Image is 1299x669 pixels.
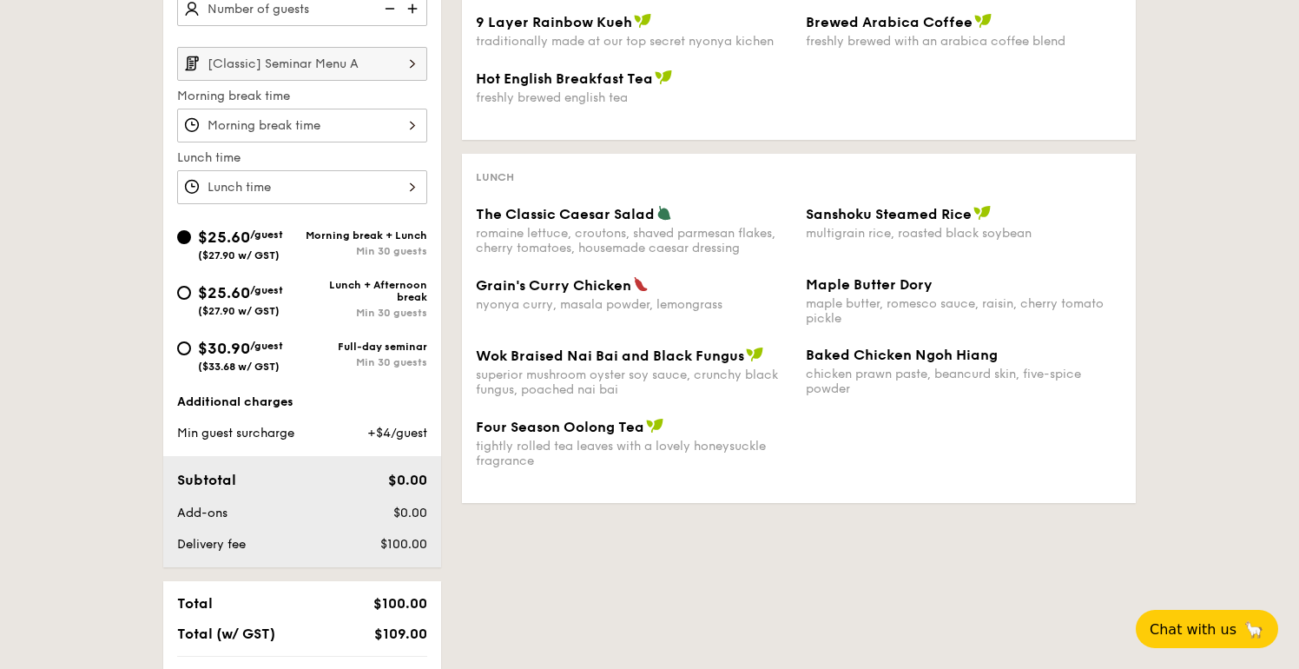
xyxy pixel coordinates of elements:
label: Morning break time [177,88,427,105]
span: $30.90 [198,339,250,358]
span: Wok Braised Nai Bai and Black Fungus [476,348,744,364]
div: multigrain rice, roasted black soybean [806,226,1122,241]
div: Additional charges [177,394,427,411]
span: ($27.90 w/ GST) [198,305,280,317]
span: +$4/guest [367,426,427,440]
input: $25.60/guest($27.90 w/ GST)Lunch + Afternoon breakMin 30 guests [177,286,191,300]
div: maple butter, romesco sauce, raisin, cherry tomato pickle [806,296,1122,326]
button: Chat with us🦙 [1136,610,1278,648]
div: nyonya curry, masala powder, lemongrass [476,297,792,312]
input: $30.90/guest($33.68 w/ GST)Full-day seminarMin 30 guests [177,341,191,355]
span: Subtotal [177,472,236,488]
span: $25.60 [198,228,250,247]
div: Min 30 guests [302,245,427,257]
img: icon-chevron-right.3c0dfbd6.svg [398,47,427,80]
img: icon-spicy.37a8142b.svg [633,276,649,292]
div: tightly rolled tea leaves with a lovely honeysuckle fragrance [476,439,792,468]
span: ($27.90 w/ GST) [198,249,280,262]
span: $0.00 [388,472,427,488]
span: $25.60 [198,283,250,302]
div: superior mushroom oyster soy sauce, crunchy black fungus, poached nai bai [476,368,792,397]
input: $25.60/guest($27.90 w/ GST)Morning break + LunchMin 30 guests [177,230,191,244]
input: Lunch time [177,170,427,204]
div: Min 30 guests [302,307,427,319]
div: Full-day seminar [302,341,427,353]
span: Total (w/ GST) [177,626,275,642]
img: icon-vegan.f8ff3823.svg [974,13,992,29]
div: Lunch + Afternoon break [302,279,427,303]
img: icon-vegan.f8ff3823.svg [655,70,672,85]
span: Chat with us [1150,621,1236,638]
div: Min 30 guests [302,356,427,368]
img: icon-vegetarian.fe4039eb.svg [656,205,672,221]
div: chicken prawn paste, beancurd skin, five-spice powder [806,367,1122,396]
span: $109.00 [374,626,427,642]
span: Maple Butter Dory [806,276,933,293]
img: icon-vegan.f8ff3823.svg [634,13,651,29]
span: Total [177,595,213,612]
div: Morning break + Lunch [302,229,427,242]
span: Add-ons [177,506,227,520]
div: freshly brewed english tea [476,90,792,105]
span: The Classic Caesar Salad [476,206,655,222]
div: traditionally made at our top secret nyonya kichen [476,34,792,49]
span: Sanshoku Steamed Rice [806,206,972,222]
img: icon-vegan.f8ff3823.svg [973,205,991,221]
span: /guest [250,340,283,352]
span: Hot English Breakfast Tea [476,70,653,87]
span: ($33.68 w/ GST) [198,361,280,373]
span: $0.00 [393,506,427,520]
label: Lunch time [177,149,427,167]
span: Delivery fee [177,537,246,552]
span: Four Season Oolong Tea [476,419,644,435]
img: icon-vegan.f8ff3823.svg [646,418,663,434]
span: Baked Chicken Ngoh Hiang [806,347,998,363]
span: $100.00 [380,537,427,552]
span: 9 Layer Rainbow Kueh [476,14,632,30]
input: Morning break time [177,109,427,142]
span: $100.00 [373,595,427,612]
img: icon-vegan.f8ff3823.svg [746,347,763,362]
span: Brewed Arabica Coffee [806,14,973,30]
div: freshly brewed with an arabica coffee blend [806,34,1122,49]
span: Grain's Curry Chicken [476,277,631,294]
span: /guest [250,284,283,296]
span: /guest [250,229,283,241]
span: Min guest surcharge [177,426,294,440]
span: 🦙 [1243,619,1264,639]
span: Lunch [476,171,514,183]
div: romaine lettuce, croutons, shaved parmesan flakes, cherry tomatoes, housemade caesar dressing [476,226,792,255]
